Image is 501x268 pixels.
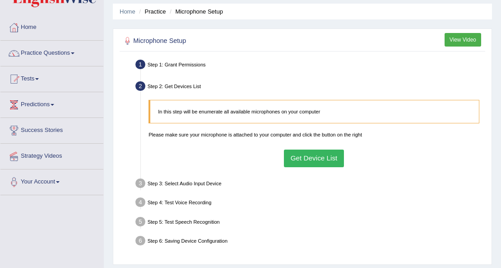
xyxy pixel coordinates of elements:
[0,118,103,141] a: Success Stories
[0,92,103,115] a: Predictions
[0,66,103,89] a: Tests
[122,35,346,47] h2: Microphone Setup
[148,131,479,138] p: Please make sure your microphone is attached to your computer and click the button on the right
[132,214,488,231] div: Step 5: Test Speech Recognition
[132,234,488,250] div: Step 6: Saving Device Configuration
[167,7,223,16] li: Microphone Setup
[0,169,103,192] a: Your Account
[132,79,488,96] div: Step 2: Get Devices List
[0,15,103,38] a: Home
[0,144,103,166] a: Strategy Videos
[445,33,481,46] button: View Video
[284,150,344,167] button: Get Device List
[148,100,479,123] blockquote: In this step will be enumerate all available microphones on your computer
[0,41,103,63] a: Practice Questions
[137,7,166,16] li: Practice
[132,176,488,193] div: Step 3: Select Audio Input Device
[132,195,488,212] div: Step 4: Test Voice Recording
[132,57,488,74] div: Step 1: Grant Permissions
[120,8,135,15] a: Home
